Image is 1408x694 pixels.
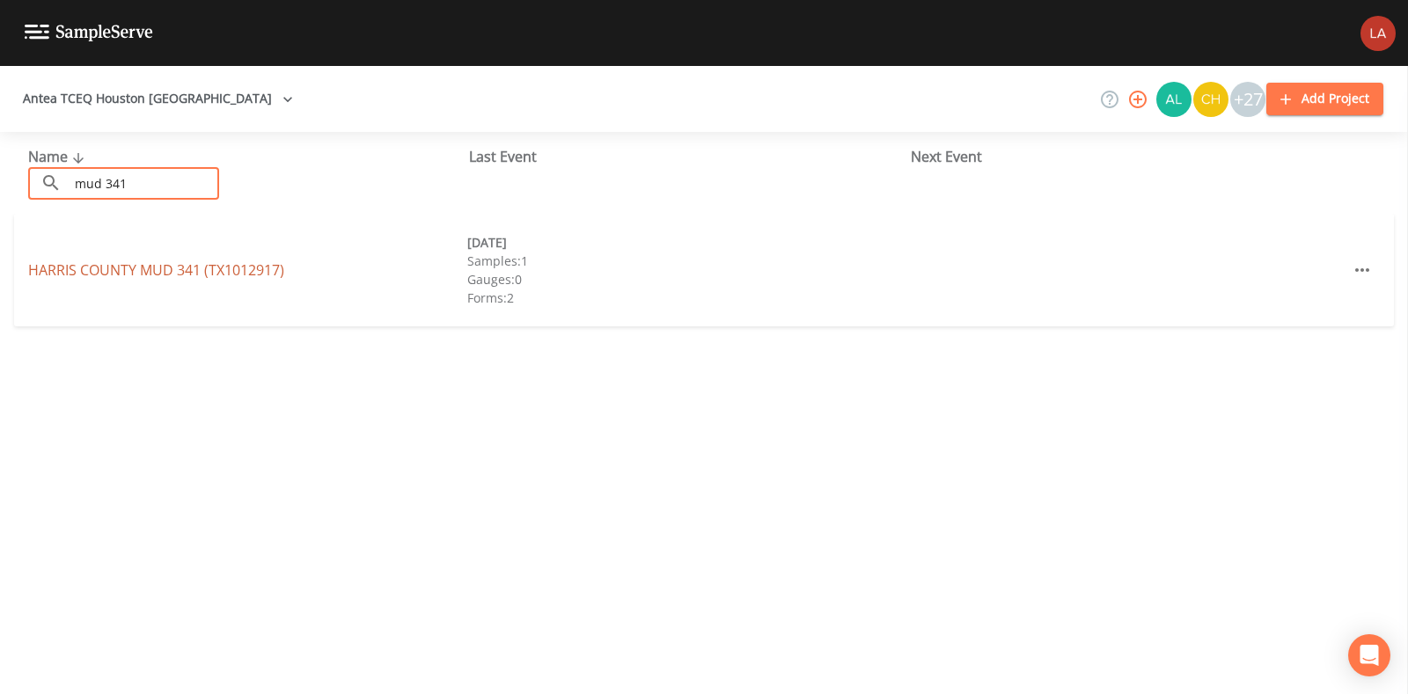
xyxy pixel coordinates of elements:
img: cf6e799eed601856facf0d2563d1856d [1360,16,1396,51]
img: 30a13df2a12044f58df5f6b7fda61338 [1156,82,1192,117]
input: Search Projects [69,167,219,200]
div: Next Event [911,146,1352,167]
span: Name [28,147,89,166]
a: HARRIS COUNTY MUD 341 (TX1012917) [28,260,284,280]
button: Antea TCEQ Houston [GEOGRAPHIC_DATA] [16,83,300,115]
div: [DATE] [467,233,906,252]
div: Gauges: 0 [467,270,906,289]
div: Forms: 2 [467,289,906,307]
div: +27 [1230,82,1265,117]
div: Open Intercom Messenger [1348,634,1390,676]
img: c74b8b8b1c7a9d34f67c5e0ca157ed15 [1193,82,1228,117]
div: Charles Medina [1192,82,1229,117]
button: Add Project [1266,83,1383,115]
div: Samples: 1 [467,252,906,270]
div: Last Event [469,146,910,167]
div: Alaina Hahn [1155,82,1192,117]
img: logo [25,25,153,41]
